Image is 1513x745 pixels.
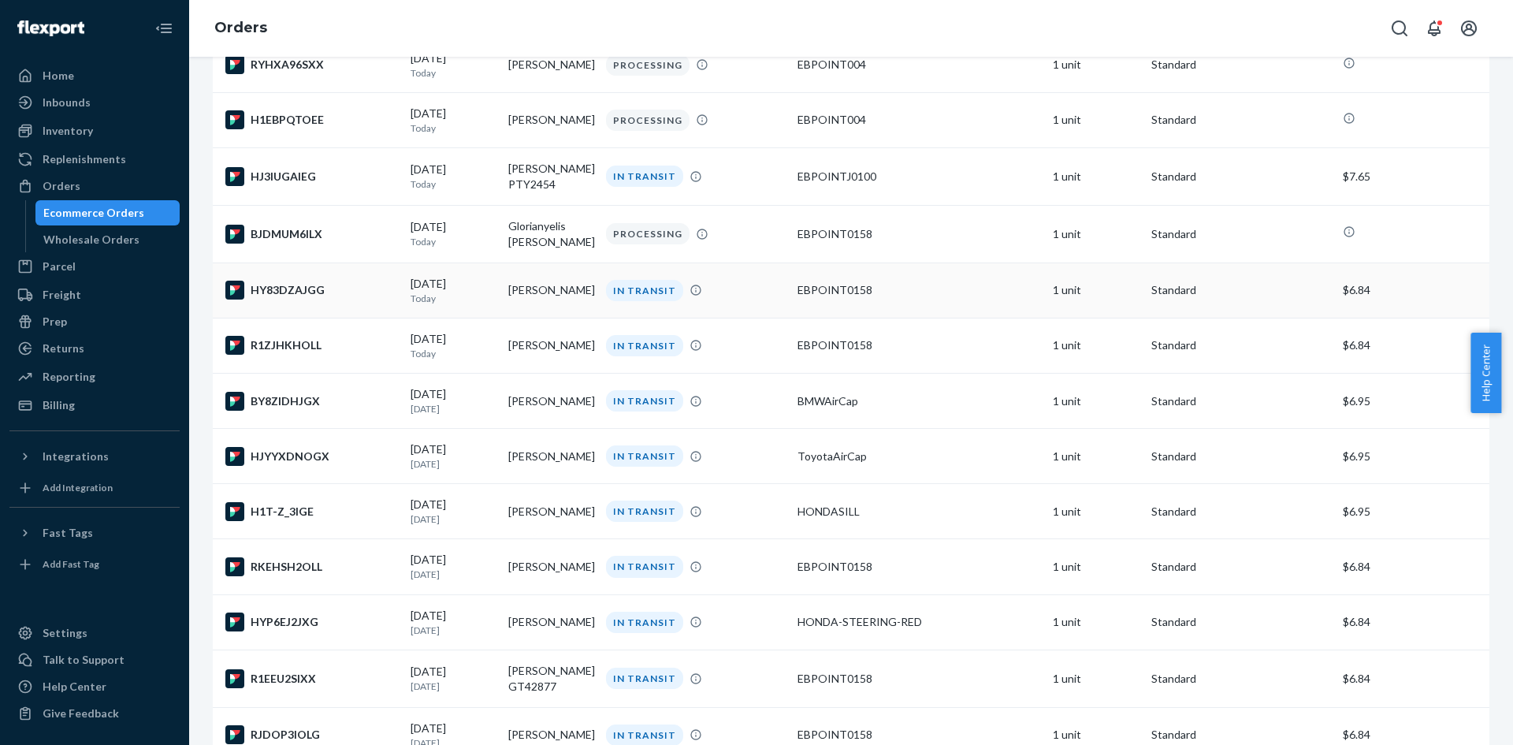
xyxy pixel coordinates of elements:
[35,227,180,252] a: Wholesale Orders
[411,162,496,191] div: [DATE]
[411,106,496,135] div: [DATE]
[1151,671,1330,687] p: Standard
[411,219,496,248] div: [DATE]
[1046,429,1144,484] td: 1 unit
[797,671,1040,687] div: EBPOINT0158
[502,374,600,429] td: [PERSON_NAME]
[225,336,398,355] div: R1ZJHKHOLL
[9,674,180,699] a: Help Center
[9,520,180,546] button: Fast Tags
[1151,449,1330,464] p: Standard
[43,369,95,385] div: Reporting
[411,66,496,80] p: Today
[9,701,180,726] button: Give Feedback
[43,652,125,668] div: Talk to Support
[9,444,180,469] button: Integrations
[1151,727,1330,743] p: Standard
[797,393,1040,409] div: BMWAirCap
[225,392,398,411] div: BY8ZIDHJGX
[1453,13,1485,44] button: Open account menu
[1336,484,1489,539] td: $6.95
[1046,205,1144,263] td: 1 unit
[1151,504,1330,520] p: Standard
[606,390,683,412] div: IN TRANSIT
[1151,112,1330,128] p: Standard
[797,169,1040,184] div: EBPOINTJ0100
[225,225,398,244] div: BJDMUM6ILX
[502,37,600,92] td: [PERSON_NAME]
[1151,337,1330,353] p: Standard
[411,177,496,191] p: Today
[43,151,126,167] div: Replenishments
[797,226,1040,242] div: EBPOINT0158
[202,6,280,51] ol: breadcrumbs
[797,337,1040,353] div: EBPOINT0158
[9,620,180,646] a: Settings
[148,13,180,44] button: Close Navigation
[502,92,600,147] td: [PERSON_NAME]
[9,173,180,199] a: Orders
[43,232,139,248] div: Wholesale Orders
[1336,650,1489,707] td: $6.84
[1046,37,1144,92] td: 1 unit
[9,254,180,279] a: Parcel
[797,559,1040,575] div: EBPOINT0158
[225,725,398,744] div: RJDOP3IOLG
[1418,13,1450,44] button: Open notifications
[411,331,496,360] div: [DATE]
[606,110,690,131] div: PROCESSING
[411,347,496,360] p: Today
[43,314,67,330] div: Prep
[411,552,496,581] div: [DATE]
[606,335,683,356] div: IN TRANSIT
[606,501,683,522] div: IN TRANSIT
[9,118,180,143] a: Inventory
[1151,282,1330,298] p: Standard
[502,205,600,263] td: Glorianyelis [PERSON_NAME]
[606,166,683,187] div: IN TRANSIT
[411,680,496,693] p: [DATE]
[1046,92,1144,147] td: 1 unit
[411,568,496,581] p: [DATE]
[43,706,119,721] div: Give Feedback
[1046,374,1144,429] td: 1 unit
[9,63,180,88] a: Home
[1336,429,1489,484] td: $6.95
[43,625,87,641] div: Settings
[606,668,683,689] div: IN TRANSIT
[797,282,1040,298] div: EBPOINT0158
[9,552,180,577] a: Add Fast Tag
[411,292,496,305] p: Today
[225,55,398,74] div: RYHXA96SXX
[797,57,1040,73] div: EBPOINT004
[43,123,93,139] div: Inventory
[411,457,496,471] p: [DATE]
[225,669,398,688] div: R1EEU2SIXX
[225,502,398,521] div: H1T-Z_3IGE
[43,557,99,571] div: Add Fast Tag
[606,556,683,577] div: IN TRANSIT
[411,664,496,693] div: [DATE]
[1336,539,1489,594] td: $6.84
[1151,226,1330,242] p: Standard
[35,200,180,225] a: Ecommerce Orders
[225,167,398,186] div: HJ3IUGAIEG
[1151,57,1330,73] p: Standard
[43,397,75,413] div: Billing
[9,475,180,501] a: Add Integration
[43,341,84,356] div: Returns
[9,309,180,334] a: Prep
[502,147,600,205] td: [PERSON_NAME] PTY2454
[797,727,1040,743] div: EBPOINT0158
[1336,594,1489,650] td: $6.84
[797,504,1040,520] div: HONDASILL
[1046,263,1144,318] td: 1 unit
[1384,13,1415,44] button: Open Search Box
[502,318,600,373] td: [PERSON_NAME]
[606,223,690,244] div: PROCESSING
[1151,393,1330,409] p: Standard
[606,54,690,76] div: PROCESSING
[797,449,1040,464] div: ToyotaAirCap
[43,287,81,303] div: Freight
[225,110,398,129] div: H1EBPQTOEE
